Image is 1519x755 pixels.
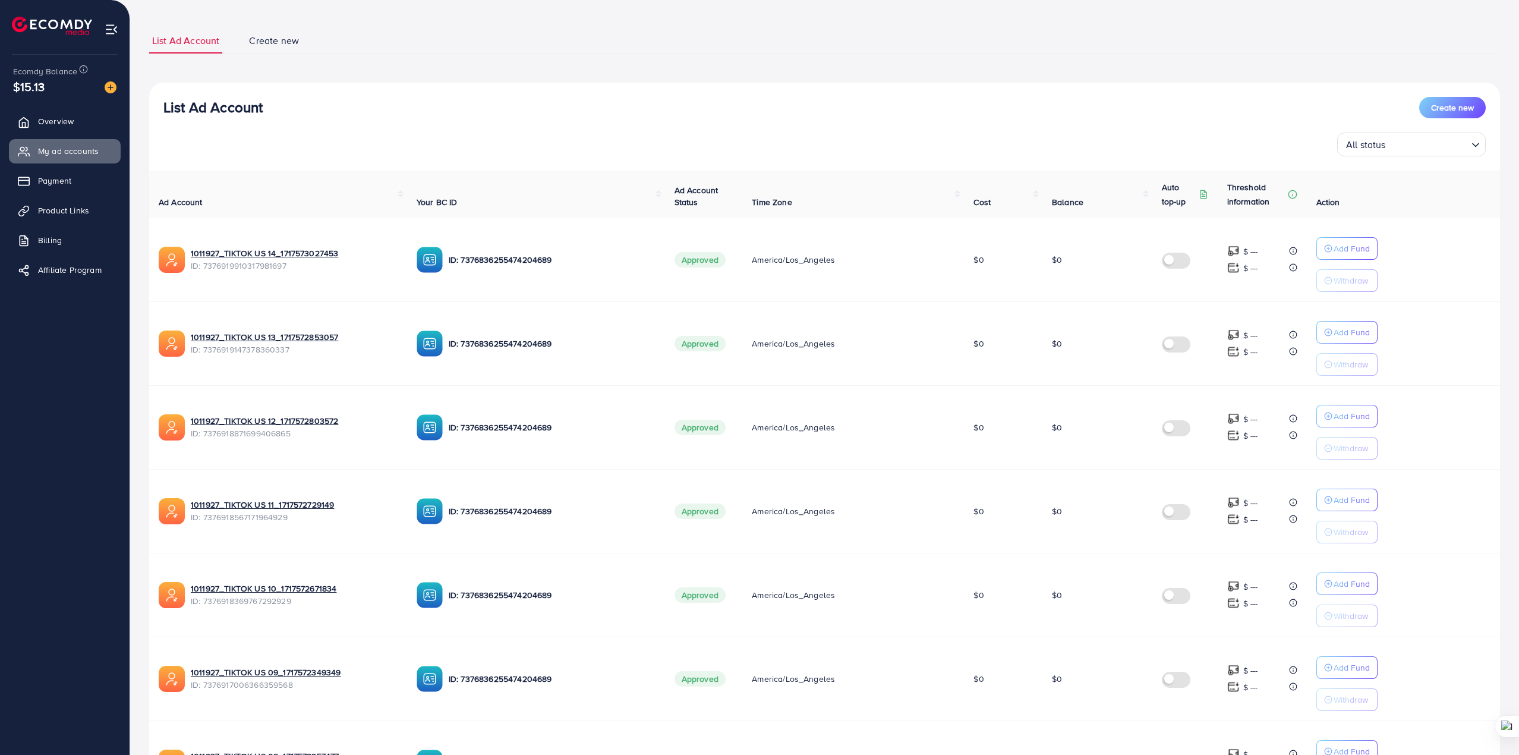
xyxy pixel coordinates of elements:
img: top-up amount [1227,580,1240,593]
a: 1011927_TIKTOK US 14_1717573027453 [191,247,398,259]
p: ID: 7376836255474204689 [449,253,655,267]
img: ic-ba-acc.ded83a64.svg [417,247,443,273]
span: Ad Account Status [675,184,718,208]
p: $ --- [1243,345,1258,359]
a: Billing [9,228,121,252]
a: 1011927_TIKTOK US 12_1717572803572 [191,415,398,427]
span: Approved [675,504,726,519]
div: Search for option [1337,133,1486,156]
button: Withdraw [1316,605,1378,627]
input: Search for option [1389,134,1467,153]
span: Create new [249,34,299,48]
p: ID: 7376836255474204689 [449,336,655,351]
span: America/Los_Angeles [752,505,835,517]
img: ic-ads-acc.e4c84228.svg [159,331,185,357]
p: Threshold information [1227,180,1285,209]
a: 1011927_TIKTOK US 13_1717572853057 [191,331,398,343]
p: ID: 7376836255474204689 [449,588,655,602]
span: Action [1316,196,1340,208]
span: $0 [1052,505,1062,517]
span: $0 [1052,673,1062,685]
img: top-up amount [1227,413,1240,425]
p: $ --- [1243,328,1258,342]
span: List Ad Account [152,34,219,48]
button: Withdraw [1316,269,1378,292]
span: $0 [973,505,984,517]
span: $0 [1052,254,1062,266]
p: Add Fund [1334,241,1370,256]
a: Affiliate Program [9,258,121,282]
p: $ --- [1243,596,1258,611]
span: $0 [1052,589,1062,601]
button: Withdraw [1316,688,1378,711]
p: $ --- [1243,680,1258,694]
p: $ --- [1243,429,1258,443]
span: Billing [38,234,62,246]
button: Create new [1419,97,1486,118]
p: $ --- [1243,412,1258,426]
p: $ --- [1243,496,1258,510]
span: $0 [1052,421,1062,433]
img: top-up amount [1227,262,1240,274]
p: Add Fund [1334,325,1370,339]
div: <span class='underline'>1011927_TIKTOK US 11_1717572729149</span></br>7376918567171964929 [191,499,398,523]
img: ic-ba-acc.ded83a64.svg [417,331,443,357]
img: top-up amount [1227,429,1240,442]
img: top-up amount [1227,329,1240,341]
p: Withdraw [1334,273,1368,288]
p: Withdraw [1334,441,1368,455]
img: logo [12,17,92,35]
span: Approved [675,336,726,351]
img: top-up amount [1227,597,1240,609]
div: <span class='underline'>1011927_TIKTOK US 10_1717572671834</span></br>7376918369767292929 [191,583,398,607]
span: Product Links [38,205,89,216]
p: Add Fund [1334,577,1370,591]
span: My ad accounts [38,145,99,157]
div: <span class='underline'>1011927_TIKTOK US 12_1717572803572</span></br>7376918871699406865 [191,415,398,439]
p: $ --- [1243,580,1258,594]
span: Ad Account [159,196,203,208]
img: menu [105,23,118,36]
span: All status [1344,136,1388,153]
p: Withdraw [1334,693,1368,707]
span: Balance [1052,196,1083,208]
span: Approved [675,671,726,687]
a: 1011927_TIKTOK US 10_1717572671834 [191,583,398,594]
span: $0 [973,673,984,685]
a: Product Links [9,199,121,222]
button: Add Fund [1316,572,1378,595]
span: Approved [675,587,726,603]
span: $0 [973,338,984,350]
span: $0 [973,589,984,601]
span: ID: 7376918871699406865 [191,427,398,439]
div: <span class='underline'>1011927_TIKTOK US 14_1717573027453</span></br>7376919910317981697 [191,247,398,272]
span: Approved [675,252,726,268]
span: Time Zone [752,196,792,208]
span: $0 [973,254,984,266]
iframe: Chat [1468,701,1510,746]
button: Withdraw [1316,437,1378,460]
a: Overview [9,109,121,133]
span: Create new [1431,102,1474,114]
span: $0 [1052,338,1062,350]
p: Add Fund [1334,493,1370,507]
span: America/Los_Angeles [752,254,835,266]
img: ic-ba-acc.ded83a64.svg [417,582,443,608]
p: Withdraw [1334,609,1368,623]
img: ic-ads-acc.e4c84228.svg [159,582,185,608]
span: America/Los_Angeles [752,673,835,685]
p: $ --- [1243,512,1258,527]
span: America/Los_Angeles [752,338,835,350]
p: ID: 7376836255474204689 [449,420,655,435]
img: top-up amount [1227,664,1240,677]
span: ID: 7376917006366359568 [191,679,398,691]
div: <span class='underline'>1011927_TIKTOK US 09_1717572349349</span></br>7376917006366359568 [191,666,398,691]
span: America/Los_Angeles [752,589,835,601]
img: ic-ba-acc.ded83a64.svg [417,414,443,441]
span: Your BC ID [417,196,458,208]
a: My ad accounts [9,139,121,163]
img: top-up amount [1227,345,1240,358]
a: 1011927_TIKTOK US 09_1717572349349 [191,666,398,678]
span: Ecomdy Balance [13,65,77,77]
img: image [105,81,116,93]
